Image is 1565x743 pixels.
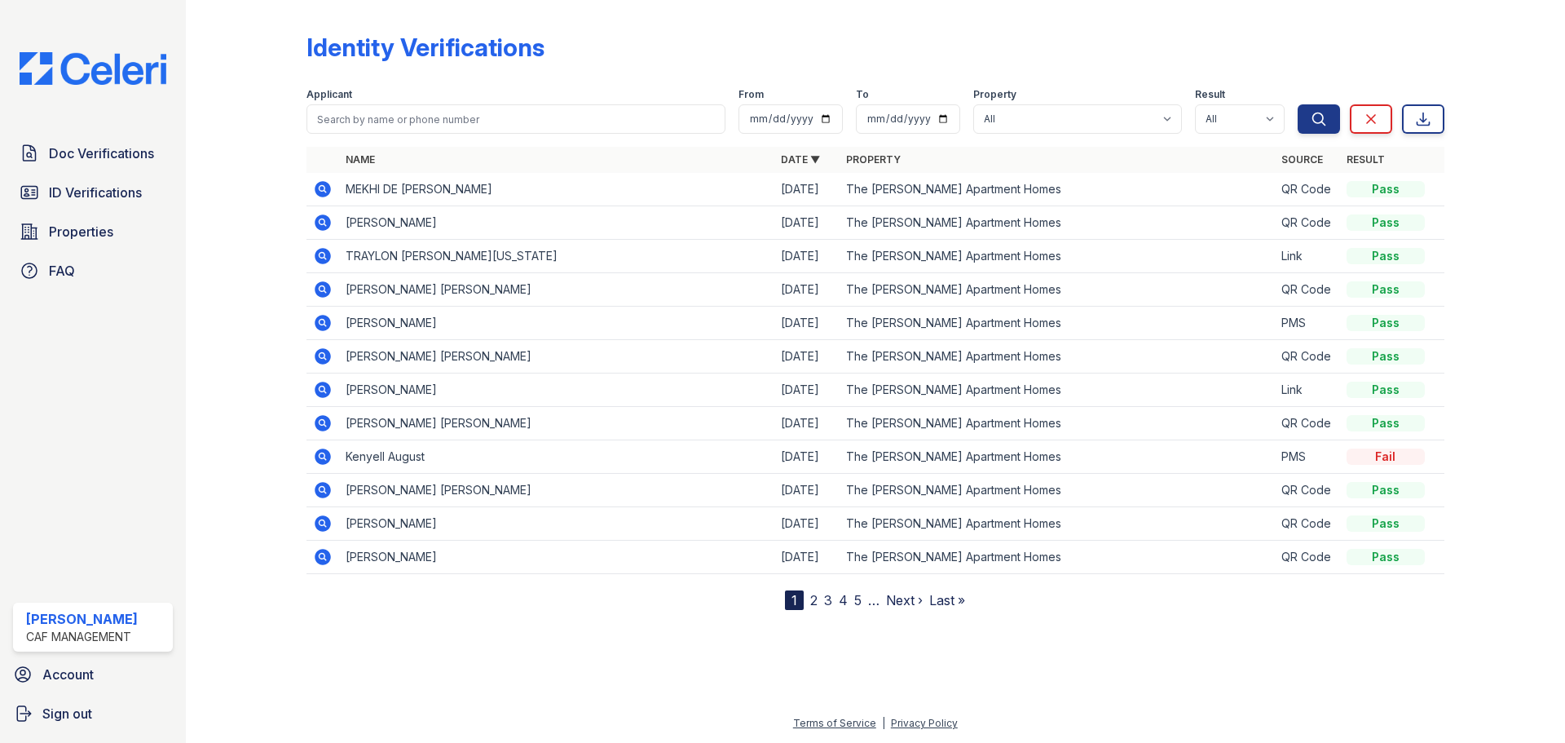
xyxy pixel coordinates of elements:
div: Pass [1347,482,1425,498]
td: Kenyell August [339,440,774,474]
td: The [PERSON_NAME] Apartment Homes [840,407,1275,440]
td: [DATE] [774,541,840,574]
a: Sign out [7,697,179,730]
label: Result [1195,88,1225,101]
td: The [PERSON_NAME] Apartment Homes [840,307,1275,340]
label: From [738,88,764,101]
a: Terms of Service [793,717,876,729]
div: Pass [1347,248,1425,264]
a: Source [1281,153,1323,166]
td: QR Code [1275,173,1340,206]
td: [DATE] [774,173,840,206]
td: [DATE] [774,407,840,440]
td: [PERSON_NAME] [PERSON_NAME] [339,474,774,507]
label: Applicant [306,88,352,101]
td: [DATE] [774,507,840,541]
td: [DATE] [774,474,840,507]
td: [PERSON_NAME] [339,206,774,240]
div: Pass [1347,382,1425,398]
div: Identity Verifications [306,33,544,62]
a: FAQ [13,254,173,287]
td: [DATE] [774,273,840,307]
td: The [PERSON_NAME] Apartment Homes [840,173,1275,206]
td: QR Code [1275,340,1340,374]
div: | [882,717,885,729]
span: Account [42,665,94,684]
td: The [PERSON_NAME] Apartment Homes [840,440,1275,474]
input: Search by name or phone number [306,104,725,134]
td: [PERSON_NAME] [PERSON_NAME] [339,340,774,374]
a: Result [1347,153,1385,166]
a: 3 [824,592,832,608]
td: [PERSON_NAME] [PERSON_NAME] [339,273,774,307]
span: Doc Verifications [49,144,154,163]
td: QR Code [1275,206,1340,240]
div: 1 [785,590,804,610]
a: Property [846,153,901,166]
span: FAQ [49,261,75,281]
a: Date ▼ [781,153,820,166]
td: [PERSON_NAME] [339,541,774,574]
div: Pass [1347,549,1425,565]
td: The [PERSON_NAME] Apartment Homes [840,474,1275,507]
td: [DATE] [774,206,840,240]
a: Privacy Policy [891,717,958,729]
td: The [PERSON_NAME] Apartment Homes [840,273,1275,307]
div: Fail [1347,449,1425,465]
td: QR Code [1275,507,1340,541]
a: Doc Verifications [13,137,173,170]
label: Property [973,88,1016,101]
td: The [PERSON_NAME] Apartment Homes [840,206,1275,240]
td: QR Code [1275,407,1340,440]
td: [DATE] [774,307,840,340]
td: [DATE] [774,240,840,273]
a: Account [7,658,179,691]
a: 2 [810,592,818,608]
a: Next › [886,592,923,608]
td: The [PERSON_NAME] Apartment Homes [840,541,1275,574]
td: The [PERSON_NAME] Apartment Homes [840,240,1275,273]
td: [DATE] [774,340,840,374]
td: Link [1275,374,1340,407]
td: [PERSON_NAME] [339,374,774,407]
td: PMS [1275,307,1340,340]
a: ID Verifications [13,176,173,209]
div: Pass [1347,415,1425,431]
td: [DATE] [774,374,840,407]
td: The [PERSON_NAME] Apartment Homes [840,340,1275,374]
span: Properties [49,222,113,241]
td: MEKHI DE [PERSON_NAME] [339,173,774,206]
label: To [856,88,869,101]
div: Pass [1347,315,1425,331]
div: CAF Management [26,629,138,645]
div: [PERSON_NAME] [26,609,138,629]
a: 5 [854,592,862,608]
td: [PERSON_NAME] [PERSON_NAME] [339,407,774,440]
td: The [PERSON_NAME] Apartment Homes [840,507,1275,541]
a: Name [346,153,375,166]
div: Pass [1347,214,1425,231]
a: Properties [13,215,173,248]
span: ID Verifications [49,183,142,202]
td: TRAYLON [PERSON_NAME][US_STATE] [339,240,774,273]
span: … [868,590,879,610]
img: CE_Logo_Blue-a8612792a0a2168367f1c8372b55b34899dd931a85d93a1a3d3e32e68fde9ad4.png [7,52,179,85]
span: Sign out [42,704,92,723]
td: QR Code [1275,474,1340,507]
td: [PERSON_NAME] [339,507,774,541]
td: [DATE] [774,440,840,474]
td: PMS [1275,440,1340,474]
div: Pass [1347,281,1425,298]
a: 4 [839,592,848,608]
td: The [PERSON_NAME] Apartment Homes [840,374,1275,407]
div: Pass [1347,348,1425,365]
td: QR Code [1275,541,1340,574]
div: Pass [1347,181,1425,197]
td: [PERSON_NAME] [339,307,774,340]
td: QR Code [1275,273,1340,307]
a: Last » [929,592,965,608]
div: Pass [1347,515,1425,532]
td: Link [1275,240,1340,273]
